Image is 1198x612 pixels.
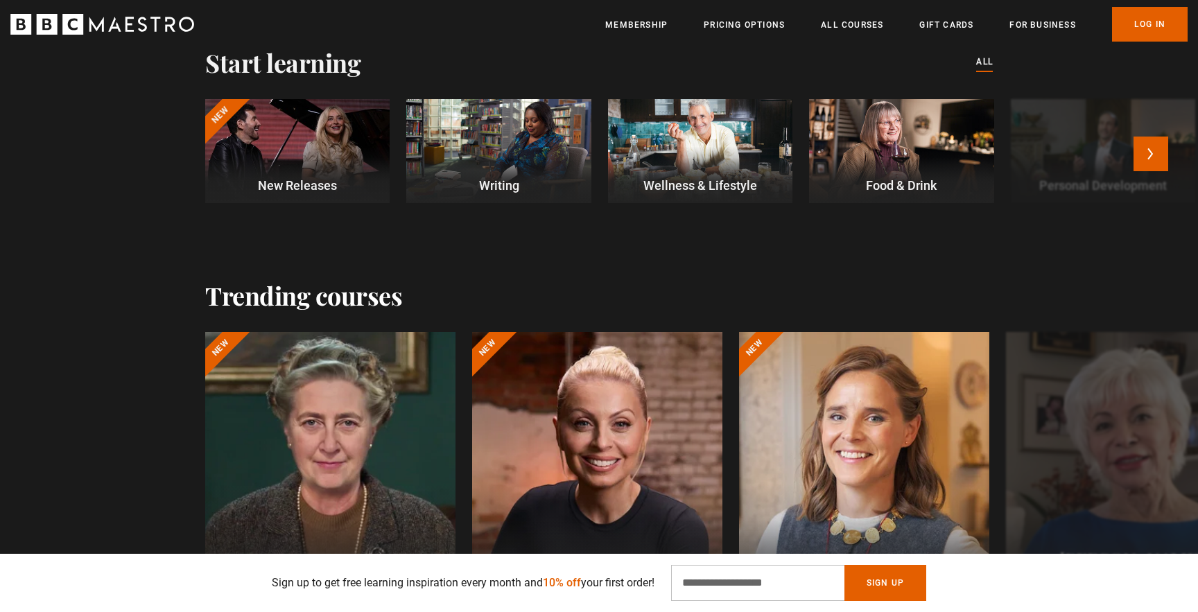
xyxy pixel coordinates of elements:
[10,14,194,35] svg: BBC Maestro
[844,565,926,601] button: Sign Up
[605,7,1188,42] nav: Primary
[205,176,390,195] p: New Releases
[608,176,792,195] p: Wellness & Lifestyle
[608,99,792,203] a: Wellness & Lifestyle
[1112,7,1188,42] a: Log In
[205,99,390,203] a: New New Releases
[605,18,668,32] a: Membership
[1009,18,1075,32] a: For business
[821,18,883,32] a: All Courses
[205,281,402,310] h2: Trending courses
[272,575,654,591] p: Sign up to get free learning inspiration every month and your first order!
[704,18,785,32] a: Pricing Options
[1011,176,1195,195] p: Personal Development
[406,176,591,195] p: Writing
[543,576,581,589] span: 10% off
[976,55,993,70] a: All
[205,48,361,77] h2: Start learning
[406,99,591,203] a: Writing
[919,18,973,32] a: Gift Cards
[809,99,993,203] a: Food & Drink
[809,176,993,195] p: Food & Drink
[1011,99,1195,203] a: Personal Development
